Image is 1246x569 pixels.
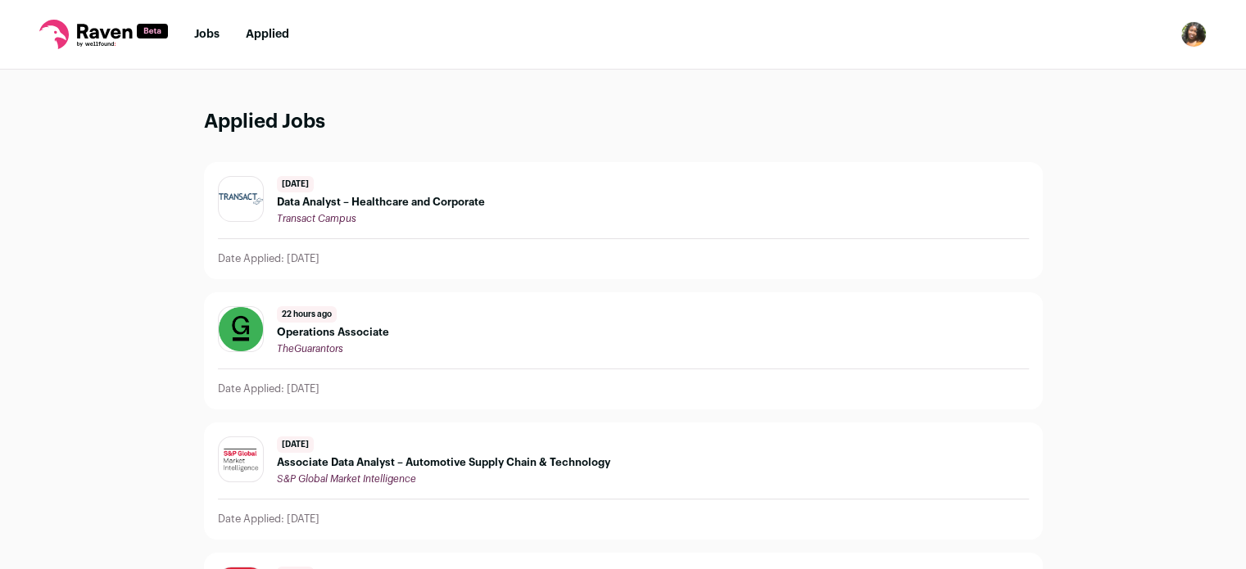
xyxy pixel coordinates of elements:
[194,29,220,40] a: Jobs
[218,252,319,265] p: Date Applied: [DATE]
[205,163,1042,278] a: [DATE] Data Analyst – Healthcare and Corporate Transact Campus Date Applied: [DATE]
[277,436,314,453] span: [DATE]
[204,109,1043,136] h1: Applied Jobs
[205,293,1042,409] a: 22 hours ago Operations Associate TheGuarantors Date Applied: [DATE]
[218,513,319,526] p: Date Applied: [DATE]
[277,474,416,484] span: S&P Global Market Intelligence
[218,382,319,395] p: Date Applied: [DATE]
[1180,21,1207,47] button: Open dropdown
[1180,21,1207,47] img: 17173030-medium_jpg
[277,326,389,339] span: Operations Associate
[277,456,610,469] span: Associate Data Analyst – Automotive Supply Chain & Technology
[277,196,485,209] span: Data Analyst – Healthcare and Corporate
[277,306,337,323] span: 22 hours ago
[205,423,1042,539] a: [DATE] Associate Data Analyst – Automotive Supply Chain & Technology S&P Global Market Intelligen...
[277,344,343,354] span: TheGuarantors
[277,176,314,192] span: [DATE]
[246,29,289,40] a: Applied
[219,307,263,351] img: 207641b398cfc9c7b504312de2bcf225a8252e74ca0677b3d95d5f7f16ea8e66.png
[219,444,263,476] img: a736ac891c25ddf1e128370149edd74b951ff2fd8a72c8e326a9ef4193d6b970.png
[219,193,263,205] img: 0b09a6ed2d53fa79e4de76cc29d3b9d7489b37a2ea4b40551e1c608914991342.png
[277,214,356,224] span: Transact Campus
